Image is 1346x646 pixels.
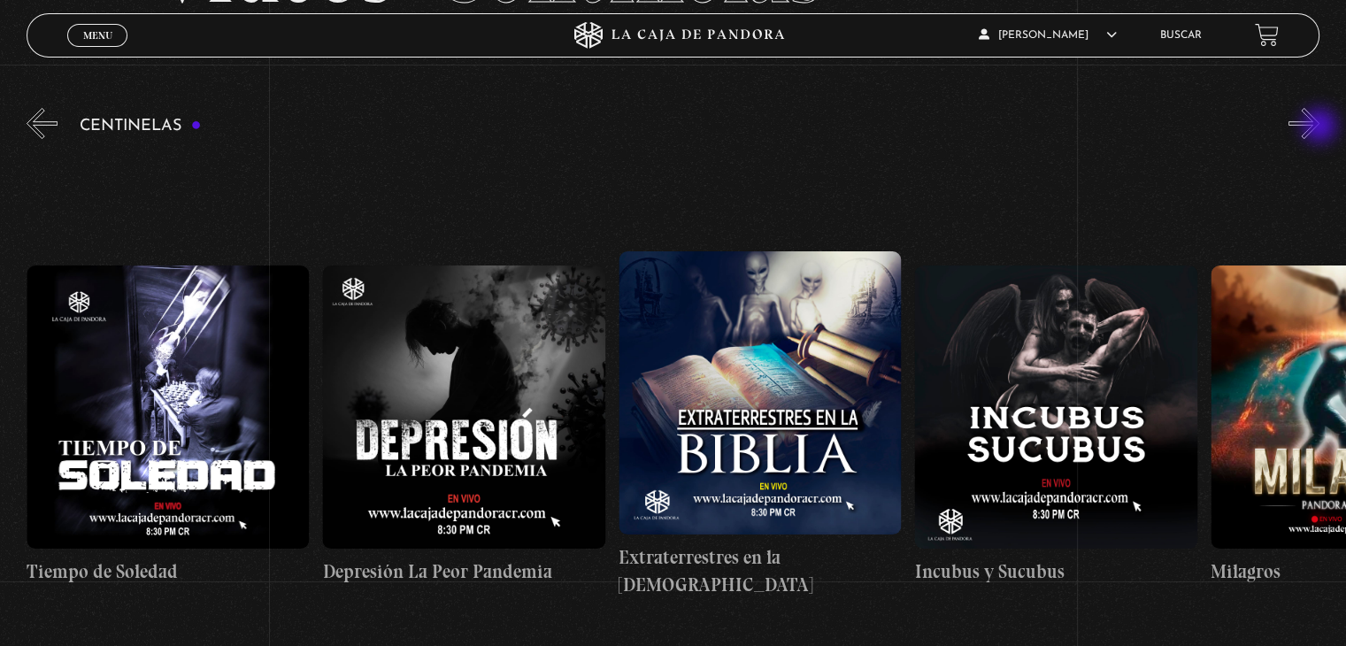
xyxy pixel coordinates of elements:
h4: Depresión La Peor Pandemia [322,558,604,586]
span: Cerrar [77,44,119,57]
span: [PERSON_NAME] [979,30,1117,41]
a: Buscar [1160,30,1202,41]
h4: Extraterrestres en la [DEMOGRAPHIC_DATA] [619,543,901,599]
a: View your shopping cart [1255,23,1279,47]
h4: Tiempo de Soledad [27,558,309,586]
button: Previous [27,108,58,139]
h3: Centinelas [80,118,201,135]
h4: Incubus y Sucubus [914,558,1196,586]
span: Menu [83,30,112,41]
button: Next [1288,108,1319,139]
